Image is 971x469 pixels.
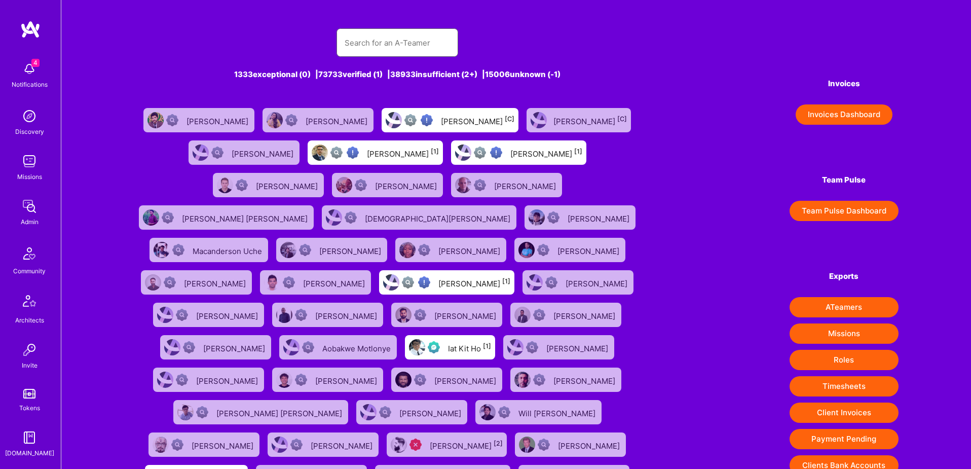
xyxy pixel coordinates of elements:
[193,243,264,257] div: Macanderson Uche
[391,234,510,266] a: User AvatarNot Scrubbed[PERSON_NAME]
[553,373,617,386] div: [PERSON_NAME]
[518,406,597,419] div: Will [PERSON_NAME]
[386,112,402,128] img: User Avatar
[164,276,176,288] img: Not Scrubbed
[143,209,159,226] img: User Avatar
[409,439,422,451] img: Unqualified
[182,211,310,224] div: [PERSON_NAME] [PERSON_NAME]
[216,406,344,419] div: [PERSON_NAME] [PERSON_NAME]
[367,146,439,159] div: [PERSON_NAME]
[19,196,40,217] img: admin teamwork
[23,389,35,399] img: tokens
[196,373,260,386] div: [PERSON_NAME]
[144,428,264,461] a: User AvatarNot Scrubbed[PERSON_NAME]
[19,403,40,413] div: Tokens
[19,59,40,79] img: bell
[355,179,367,191] img: Not Scrubbed
[448,341,491,354] div: Iat Kit Ho
[275,331,401,364] a: User AvatarNot ScrubbedAobakwe Motlonye
[172,244,184,256] img: Not Scrubbed
[176,374,188,386] img: Not Scrubbed
[157,307,173,323] img: User Avatar
[790,323,899,344] button: Missions
[217,177,233,193] img: User Avatar
[258,104,378,136] a: User AvatarNot Scrubbed[PERSON_NAME]
[790,201,899,221] button: Team Pulse Dashboard
[483,342,491,350] sup: [1]
[395,372,412,388] img: User Avatar
[13,266,46,276] div: Community
[347,147,359,159] img: High Potential User
[401,331,499,364] a: User AvatarEvaluation Call PendingIat Kit Ho[1]
[256,178,320,192] div: [PERSON_NAME]
[147,112,164,128] img: User Avatar
[506,364,625,396] a: User AvatarNot Scrubbed[PERSON_NAME]
[507,339,524,355] img: User Avatar
[299,244,311,256] img: Not Scrubbed
[391,437,407,453] img: User Avatar
[479,404,496,420] img: User Avatar
[383,274,399,291] img: User Avatar
[164,339,180,355] img: User Avatar
[365,211,512,224] div: [DEMOGRAPHIC_DATA][PERSON_NAME]
[232,146,295,159] div: [PERSON_NAME]
[471,396,606,428] a: User AvatarNot ScrubbedWill [PERSON_NAME]
[790,297,899,317] button: ATeamers
[134,69,660,80] div: 1333 exceptional (0) | 73733 verified (1) | 38933 insufficient (2+) | 15006 unknown (-1)
[790,429,899,449] button: Payment Pending
[156,331,275,364] a: User AvatarNot Scrubbed[PERSON_NAME]
[19,340,40,360] img: Invite
[345,211,357,224] img: Not Scrubbed
[184,276,248,289] div: [PERSON_NAME]
[538,439,550,451] img: Not Scrubbed
[360,404,377,420] img: User Avatar
[268,364,387,396] a: User AvatarNot Scrubbed[PERSON_NAME]
[12,79,48,90] div: Notifications
[537,244,549,256] img: Not Scrubbed
[139,104,258,136] a: User AvatarNot Scrubbed[PERSON_NAME]
[295,374,307,386] img: Not Scrubbed
[418,276,430,288] img: High Potential User
[285,114,297,126] img: Not Scrubbed
[494,178,558,192] div: [PERSON_NAME]
[19,151,40,171] img: teamwork
[276,307,292,323] img: User Avatar
[533,374,545,386] img: Not Scrubbed
[375,266,518,299] a: User AvatarNot fully vettedHigh Potential User[PERSON_NAME][1]
[345,30,450,56] input: Search for an A-Teamer
[558,438,622,451] div: [PERSON_NAME]
[183,341,195,353] img: Not Scrubbed
[566,276,629,289] div: [PERSON_NAME]
[184,136,304,169] a: User AvatarNot Scrubbed[PERSON_NAME]
[19,427,40,448] img: guide book
[533,309,545,321] img: Not Scrubbed
[196,406,208,418] img: Not Scrubbed
[375,178,439,192] div: [PERSON_NAME]
[19,106,40,126] img: discovery
[522,104,635,136] a: User Avatar[PERSON_NAME][C]
[414,309,426,321] img: Not Scrubbed
[290,439,303,451] img: Not Scrubbed
[264,274,280,291] img: User Avatar
[177,404,194,420] img: User Avatar
[153,437,169,453] img: User Avatar
[531,112,547,128] img: User Avatar
[418,244,430,256] img: Not Scrubbed
[387,364,506,396] a: User AvatarNot Scrubbed[PERSON_NAME]
[399,242,416,258] img: User Avatar
[268,299,387,331] a: User AvatarNot Scrubbed[PERSON_NAME]
[520,201,640,234] a: User AvatarNot Scrubbed[PERSON_NAME]
[557,243,621,257] div: [PERSON_NAME]
[506,299,625,331] a: User AvatarNot Scrubbed[PERSON_NAME]
[31,59,40,67] span: 4
[20,20,41,39] img: logo
[490,147,502,159] img: High Potential User
[5,448,54,458] div: [DOMAIN_NAME]
[790,79,899,88] h4: Invoices
[519,437,535,453] img: User Avatar
[283,276,295,288] img: Not Scrubbed
[510,146,582,159] div: [PERSON_NAME]
[574,148,582,155] sup: [1]
[315,308,379,321] div: [PERSON_NAME]
[15,126,44,137] div: Discovery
